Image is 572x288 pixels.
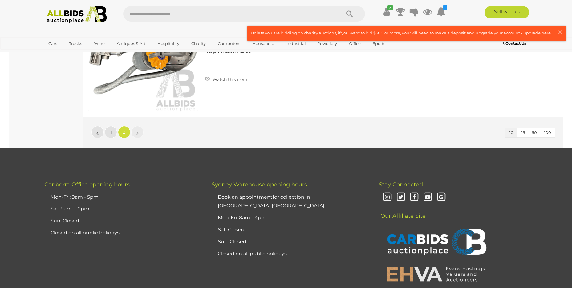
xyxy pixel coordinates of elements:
[382,6,391,17] a: ✔
[382,192,393,203] i: Instagram
[505,128,517,137] button: 10
[89,4,197,112] img: 54245-73a.png
[521,130,525,135] span: 25
[409,192,420,203] i: Facebook
[485,6,529,18] a: Sell with us
[248,39,278,49] a: Household
[383,222,488,263] img: CARBIDS Auctionplace
[43,6,110,23] img: Allbids.com.au
[532,130,537,135] span: 50
[282,39,310,49] a: Industrial
[216,212,363,224] li: Mon-Fri: 8am - 4pm
[110,129,112,135] span: 1
[131,126,144,138] a: »
[218,194,324,209] a: Book an appointmentfor collection in [GEOGRAPHIC_DATA] [GEOGRAPHIC_DATA]
[49,227,196,239] li: Closed on all public holidays.
[218,194,273,200] u: Book an appointment
[436,6,446,17] a: 1
[91,126,104,138] a: «
[396,192,406,203] i: Twitter
[422,192,433,203] i: Youtube
[540,128,555,137] button: 100
[208,4,478,59] a: DYSON DC37c Origin Barrel Vacuum Cleaner 54245-73 [GEOGRAPHIC_DATA] Taren Point ALLBIDS SYDNEY Wa...
[44,181,130,188] span: Canberra Office opening hours
[214,39,244,49] a: Computers
[528,128,541,137] button: 50
[387,5,393,10] i: ✔
[216,248,363,260] li: Closed on all public holidays.
[44,39,61,49] a: Cars
[113,39,149,49] a: Antiques & Art
[203,74,249,83] a: Watch this item
[49,215,196,227] li: Sun: Closed
[153,39,183,49] a: Hospitality
[44,49,96,59] a: [GEOGRAPHIC_DATA]
[211,77,247,82] span: Watch this item
[334,6,365,22] button: Search
[345,39,365,49] a: Office
[105,126,117,138] a: 1
[90,39,109,49] a: Wine
[557,26,563,38] span: ×
[216,236,363,248] li: Sun: Closed
[216,224,363,236] li: Sat: Closed
[436,192,447,203] i: Google
[118,126,130,138] a: 2
[212,181,307,188] span: Sydney Warehouse opening hours
[503,41,526,46] b: Contact Us
[544,130,551,135] span: 100
[509,130,513,135] span: 10
[383,266,488,282] img: EHVA | Evans Hastings Valuers and Auctioneers
[443,5,447,10] i: 1
[187,39,210,49] a: Charity
[517,128,529,137] button: 25
[65,39,86,49] a: Trucks
[379,203,426,219] span: Our Affiliate Site
[379,181,423,188] span: Stay Connected
[369,39,389,49] a: Sports
[49,203,196,215] li: Sat: 9am - 12pm
[314,39,341,49] a: Jewellery
[503,40,528,47] a: Contact Us
[123,129,125,135] span: 2
[49,191,196,203] li: Mon-Fri: 9am - 5pm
